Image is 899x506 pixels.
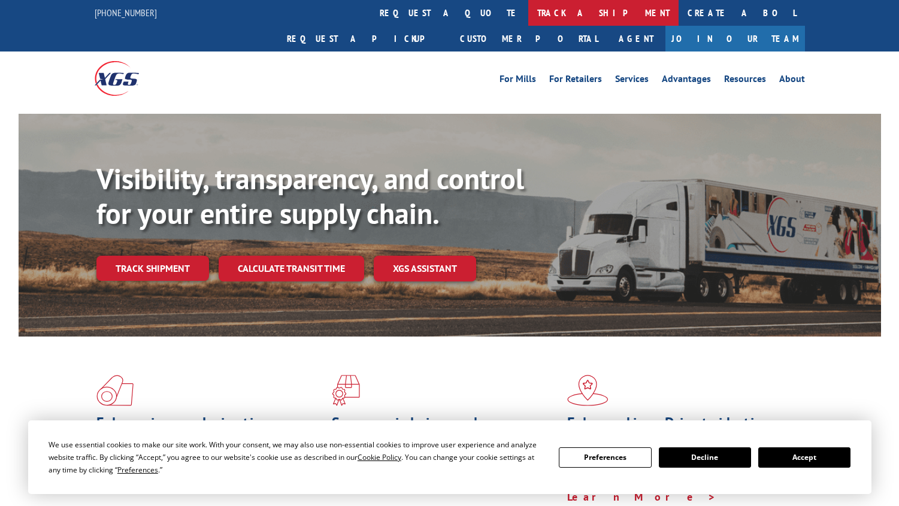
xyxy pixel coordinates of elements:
[615,74,649,87] a: Services
[374,256,476,281] a: XGS ASSISTANT
[549,74,602,87] a: For Retailers
[779,74,805,87] a: About
[96,416,323,450] h1: Flooring Logistics Solutions
[117,465,158,475] span: Preferences
[758,447,850,468] button: Accept
[607,26,665,51] a: Agent
[96,375,134,406] img: xgs-icon-total-supply-chain-intelligence-red
[96,256,209,281] a: Track shipment
[559,447,651,468] button: Preferences
[662,74,711,87] a: Advantages
[49,438,544,476] div: We use essential cookies to make our site work. With your consent, we may also use non-essential ...
[567,490,716,504] a: Learn More >
[500,74,536,87] a: For Mills
[219,256,364,281] a: Calculate transit time
[665,26,805,51] a: Join Our Team
[332,375,360,406] img: xgs-icon-focused-on-flooring-red
[451,26,607,51] a: Customer Portal
[332,416,558,450] h1: Specialized Freight Experts
[95,7,157,19] a: [PHONE_NUMBER]
[358,452,401,462] span: Cookie Policy
[28,420,871,494] div: Cookie Consent Prompt
[724,74,766,87] a: Resources
[96,160,524,232] b: Visibility, transparency, and control for your entire supply chain.
[278,26,451,51] a: Request a pickup
[659,447,751,468] button: Decline
[567,375,609,406] img: xgs-icon-flagship-distribution-model-red
[567,416,794,450] h1: Flagship Distribution Model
